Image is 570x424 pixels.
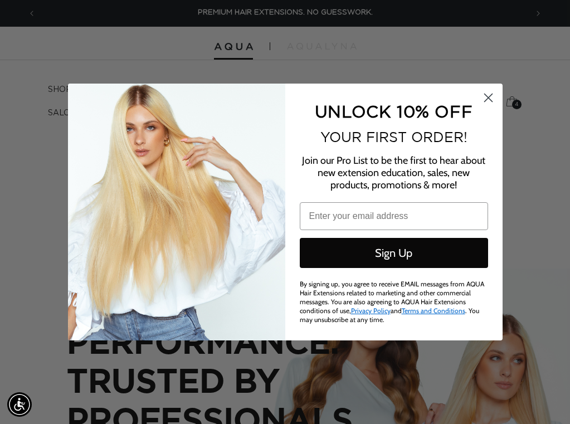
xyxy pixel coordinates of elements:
div: Accessibility Menu [7,392,32,417]
a: Terms and Conditions [402,306,465,315]
iframe: Chat Widget [514,371,570,424]
img: daab8b0d-f573-4e8c-a4d0-05ad8d765127.png [68,84,285,340]
input: Enter your email address [300,202,488,230]
a: Privacy Policy [351,306,391,315]
span: UNLOCK 10% OFF [315,102,472,120]
button: Sign Up [300,238,488,268]
button: Close dialog [479,88,498,108]
span: YOUR FIRST ORDER! [320,129,467,145]
span: Join our Pro List to be the first to hear about new extension education, sales, new products, pro... [302,154,485,191]
span: By signing up, you agree to receive EMAIL messages from AQUA Hair Extensions related to marketing... [300,280,484,324]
